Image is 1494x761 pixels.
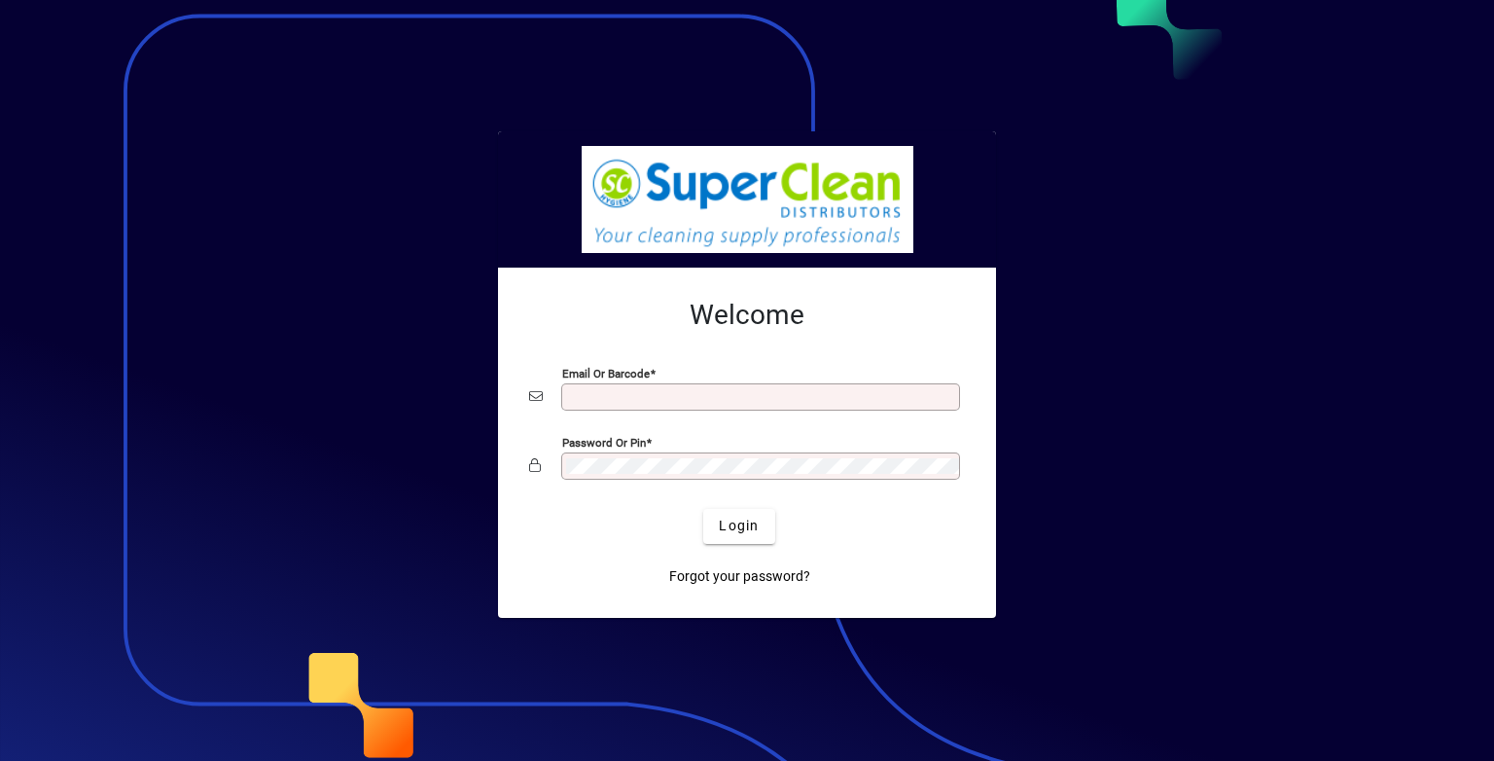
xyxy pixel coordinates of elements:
[719,516,759,536] span: Login
[669,566,810,587] span: Forgot your password?
[562,435,646,449] mat-label: Password or Pin
[661,560,818,595] a: Forgot your password?
[562,366,650,380] mat-label: Email or Barcode
[703,509,774,544] button: Login
[529,299,965,332] h2: Welcome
